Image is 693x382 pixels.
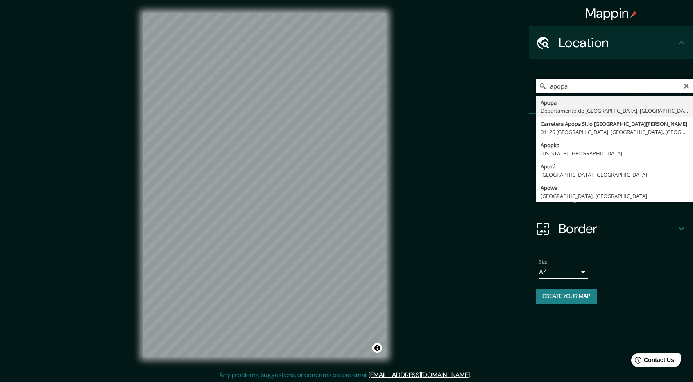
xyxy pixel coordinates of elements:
[219,370,471,380] p: Any problems, suggestions, or concerns please email .
[541,120,688,128] div: Carretera Apopa Sitio [GEOGRAPHIC_DATA][PERSON_NAME]
[471,370,472,380] div: .
[472,370,474,380] div: .
[541,171,688,179] div: [GEOGRAPHIC_DATA], [GEOGRAPHIC_DATA]
[541,192,688,200] div: [GEOGRAPHIC_DATA], [GEOGRAPHIC_DATA]
[536,79,693,93] input: Pick your city or area
[529,180,693,212] div: Layout
[529,26,693,59] div: Location
[539,266,588,279] div: A4
[683,82,690,89] button: Clear
[541,128,688,136] div: 01126 [GEOGRAPHIC_DATA], [GEOGRAPHIC_DATA], [GEOGRAPHIC_DATA]
[541,149,688,157] div: [US_STATE], [GEOGRAPHIC_DATA]
[369,371,470,379] a: [EMAIL_ADDRESS][DOMAIN_NAME]
[559,221,677,237] h4: Border
[541,107,688,115] div: Departamento de [GEOGRAPHIC_DATA], [GEOGRAPHIC_DATA]
[541,162,688,171] div: Aporá
[630,11,637,18] img: pin-icon.png
[541,98,688,107] div: Apopa
[143,13,386,357] canvas: Map
[559,34,677,51] h4: Location
[529,147,693,180] div: Style
[559,188,677,204] h4: Layout
[372,343,382,353] button: Toggle attribution
[541,141,688,149] div: Apopka
[585,5,637,21] h4: Mappin
[541,184,688,192] div: Apowa
[539,259,548,266] label: Size
[536,289,597,304] button: Create your map
[529,114,693,147] div: Pins
[620,350,684,373] iframe: Help widget launcher
[529,212,693,245] div: Border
